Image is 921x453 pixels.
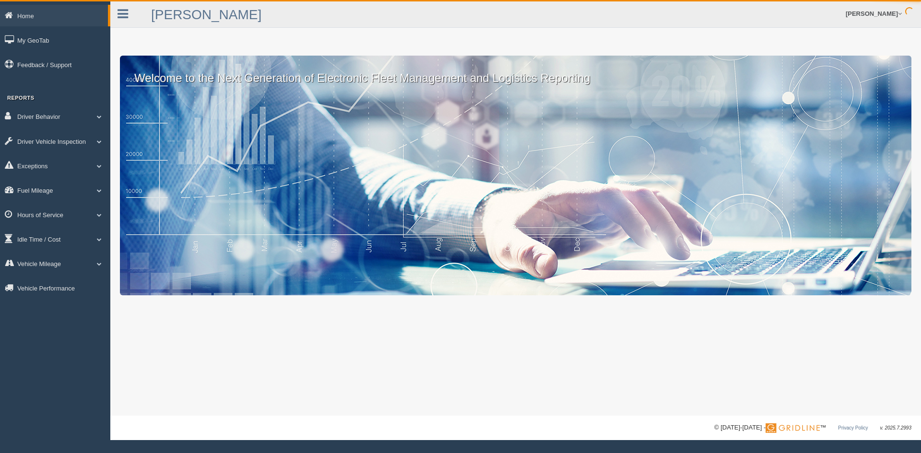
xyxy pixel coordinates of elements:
img: Gridline [766,423,820,433]
a: [PERSON_NAME] [151,7,261,22]
a: Privacy Policy [838,425,868,430]
p: Welcome to the Next Generation of Electronic Fleet Management and Logistics Reporting [120,56,911,86]
div: © [DATE]-[DATE] - ™ [714,423,911,433]
span: v. 2025.7.2993 [880,425,911,430]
